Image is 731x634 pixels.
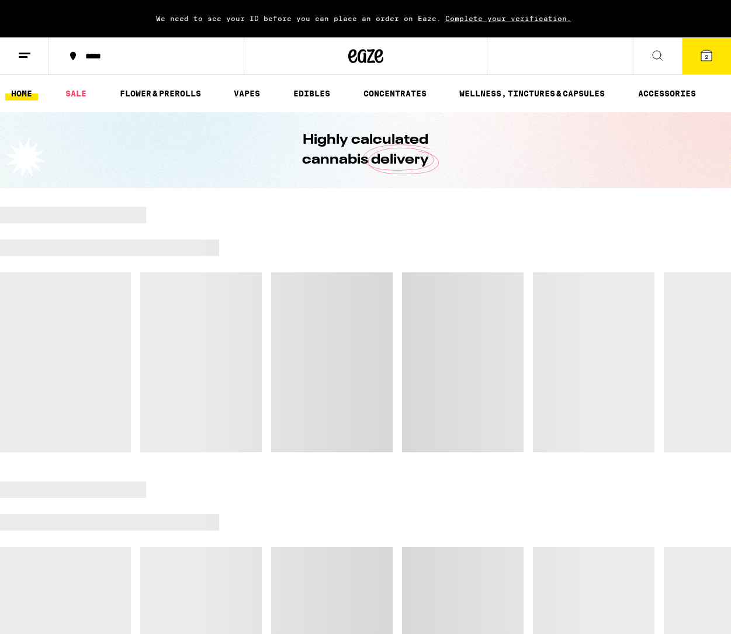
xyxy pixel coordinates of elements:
span: 2 [705,53,708,60]
span: We need to see your ID before you can place an order on Eaze. [156,15,441,22]
a: VAPES [228,86,266,101]
a: EDIBLES [287,86,336,101]
a: HOME [5,86,38,101]
a: WELLNESS, TINCTURES & CAPSULES [453,86,611,101]
button: 2 [682,38,731,74]
a: FLOWER & PREROLLS [114,86,207,101]
a: SALE [60,86,92,101]
h1: Highly calculated cannabis delivery [269,130,462,170]
a: CONCENTRATES [358,86,432,101]
span: Complete your verification. [441,15,576,22]
a: ACCESSORIES [632,86,702,101]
